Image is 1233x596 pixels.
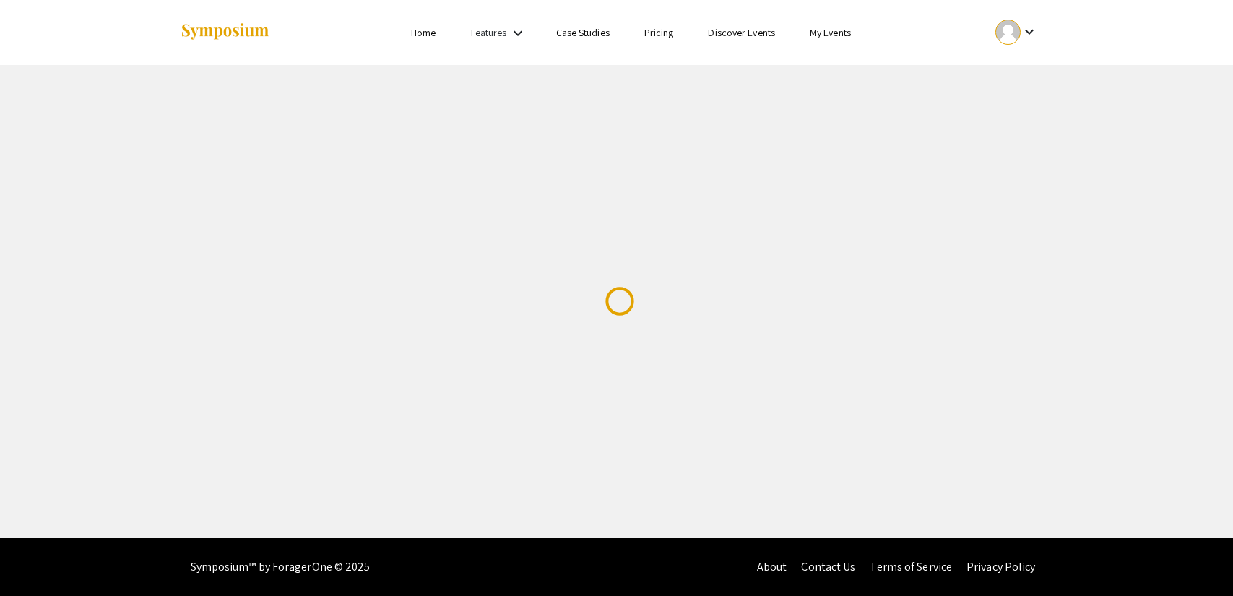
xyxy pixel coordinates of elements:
[966,559,1035,574] a: Privacy Policy
[980,16,1053,48] button: Expand account dropdown
[757,559,787,574] a: About
[810,26,851,39] a: My Events
[870,559,952,574] a: Terms of Service
[191,538,371,596] div: Symposium™ by ForagerOne © 2025
[556,26,610,39] a: Case Studies
[471,26,507,39] a: Features
[180,22,270,42] img: Symposium by ForagerOne
[509,25,527,42] mat-icon: Expand Features list
[801,559,855,574] a: Contact Us
[1021,23,1038,40] mat-icon: Expand account dropdown
[411,26,436,39] a: Home
[644,26,674,39] a: Pricing
[708,26,775,39] a: Discover Events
